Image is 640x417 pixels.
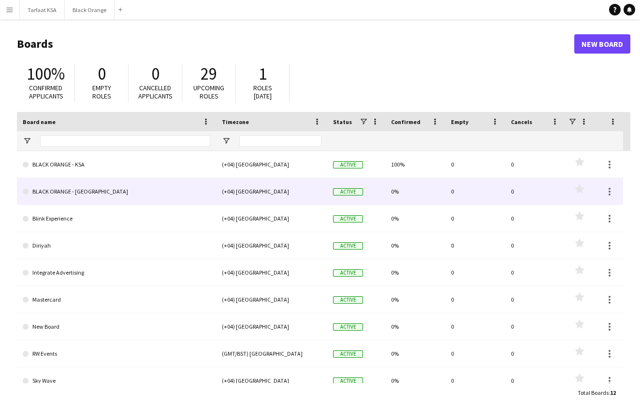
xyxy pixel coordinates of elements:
[385,286,445,313] div: 0%
[222,137,231,145] button: Open Filter Menu
[151,63,160,84] span: 0
[505,232,565,259] div: 0
[333,188,363,195] span: Active
[385,205,445,232] div: 0%
[333,377,363,385] span: Active
[333,323,363,331] span: Active
[385,367,445,394] div: 0%
[216,313,327,340] div: (+04) [GEOGRAPHIC_DATA]
[23,151,210,178] a: BLACK ORANGE - KSA
[23,313,210,340] a: New Board
[23,286,210,313] a: Mastercard
[505,205,565,232] div: 0
[23,205,210,232] a: Blink Experience
[98,63,106,84] span: 0
[138,83,173,100] span: Cancelled applicants
[259,63,267,84] span: 1
[445,286,505,313] div: 0
[445,367,505,394] div: 0
[40,135,210,147] input: Board name Filter Input
[511,118,532,125] span: Cancels
[333,269,363,277] span: Active
[445,151,505,178] div: 0
[216,232,327,259] div: (+04) [GEOGRAPHIC_DATA]
[385,259,445,286] div: 0%
[92,83,111,100] span: Empty roles
[451,118,468,125] span: Empty
[333,215,363,222] span: Active
[385,340,445,367] div: 0%
[385,232,445,259] div: 0%
[445,313,505,340] div: 0
[505,259,565,286] div: 0
[610,389,616,396] span: 12
[578,389,609,396] span: Total Boards
[253,83,272,100] span: Roles [DATE]
[216,340,327,367] div: (GMT/BST) [GEOGRAPHIC_DATA]
[216,286,327,313] div: (+04) [GEOGRAPHIC_DATA]
[333,242,363,250] span: Active
[65,0,115,19] button: Black Orange
[216,367,327,394] div: (+04) [GEOGRAPHIC_DATA]
[193,83,224,100] span: Upcoming roles
[27,63,65,84] span: 100%
[445,232,505,259] div: 0
[239,135,321,147] input: Timezone Filter Input
[445,205,505,232] div: 0
[29,83,63,100] span: Confirmed applicants
[333,118,352,125] span: Status
[216,205,327,232] div: (+04) [GEOGRAPHIC_DATA]
[505,340,565,367] div: 0
[23,367,210,394] a: Sky Wave
[574,34,630,54] a: New Board
[505,286,565,313] div: 0
[578,383,616,402] div: :
[333,350,363,358] span: Active
[505,178,565,205] div: 0
[333,296,363,304] span: Active
[201,63,217,84] span: 29
[23,137,31,145] button: Open Filter Menu
[385,313,445,340] div: 0%
[445,340,505,367] div: 0
[445,259,505,286] div: 0
[391,118,421,125] span: Confirmed
[385,178,445,205] div: 0%
[216,178,327,205] div: (+04) [GEOGRAPHIC_DATA]
[333,161,363,168] span: Active
[385,151,445,178] div: 100%
[505,367,565,394] div: 0
[505,151,565,178] div: 0
[23,178,210,205] a: BLACK ORANGE - [GEOGRAPHIC_DATA]
[20,0,65,19] button: Tarfaat KSA
[23,340,210,367] a: RW Events
[222,118,249,125] span: Timezone
[17,37,574,51] h1: Boards
[23,118,56,125] span: Board name
[23,232,210,259] a: Diriyah
[216,259,327,286] div: (+04) [GEOGRAPHIC_DATA]
[216,151,327,178] div: (+04) [GEOGRAPHIC_DATA]
[23,259,210,286] a: Integrate Advertising
[505,313,565,340] div: 0
[445,178,505,205] div: 0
